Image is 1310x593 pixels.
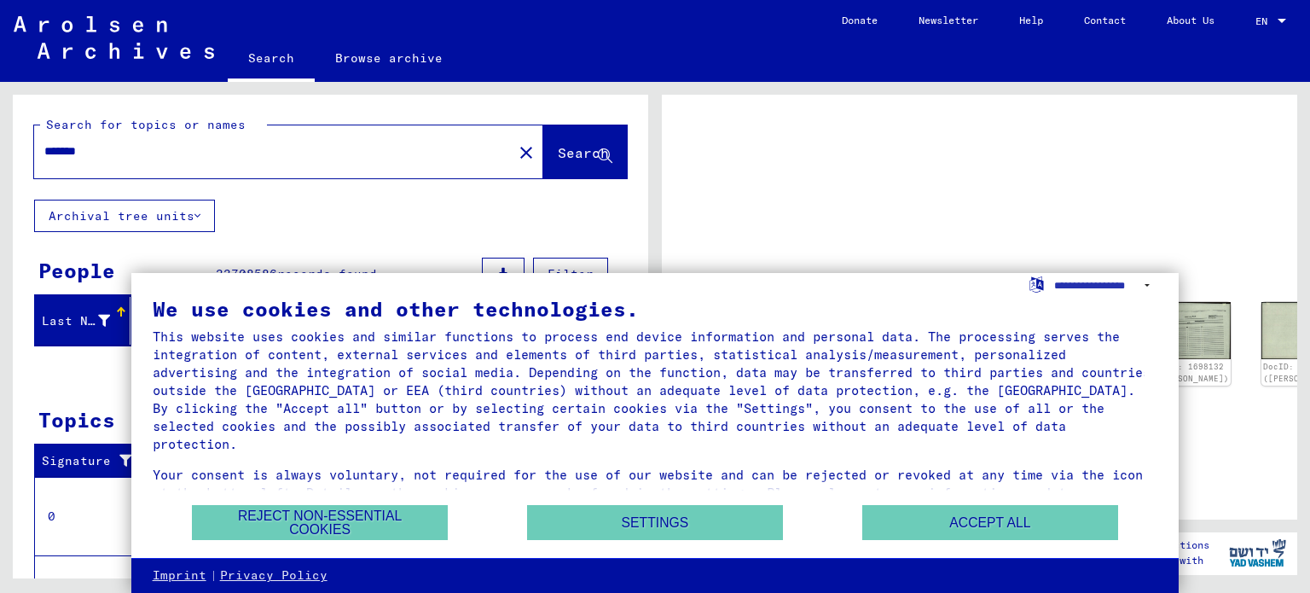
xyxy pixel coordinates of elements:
[1255,15,1274,27] span: EN
[543,125,627,178] button: Search
[153,466,1158,520] div: Your consent is always voluntary, not required for the use of our website and can be rejected or ...
[1152,362,1229,383] a: DocID: 1698132 ([PERSON_NAME])
[153,299,1158,319] div: We use cookies and other technologies.
[516,142,536,163] mat-icon: close
[315,38,463,78] a: Browse archive
[527,505,783,540] button: Settings
[46,117,246,132] mat-label: Search for topics or names
[35,297,130,345] mat-header-cell: Last Name
[1151,302,1231,359] img: 001.jpg
[862,505,1118,540] button: Accept all
[153,567,206,584] a: Imprint
[277,266,377,282] span: records found
[42,312,110,330] div: Last Name
[14,16,214,59] img: Arolsen_neg.svg
[38,404,115,435] div: Topics
[153,328,1158,453] div: This website uses cookies and similar functions to process end device information and personal da...
[228,38,315,82] a: Search
[509,135,543,169] button: Clear
[192,505,448,540] button: Reject non-essential cookies
[216,266,277,282] span: 33708586
[130,297,226,345] mat-header-cell: First Name
[35,477,153,555] td: 0
[34,200,215,232] button: Archival tree units
[533,258,608,290] button: Filter
[38,255,115,286] div: People
[42,448,156,475] div: Signature
[548,266,594,282] span: Filter
[1226,532,1290,574] img: yv_logo.png
[42,307,131,334] div: Last Name
[220,567,327,584] a: Privacy Policy
[558,144,609,161] span: Search
[42,452,139,470] div: Signature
